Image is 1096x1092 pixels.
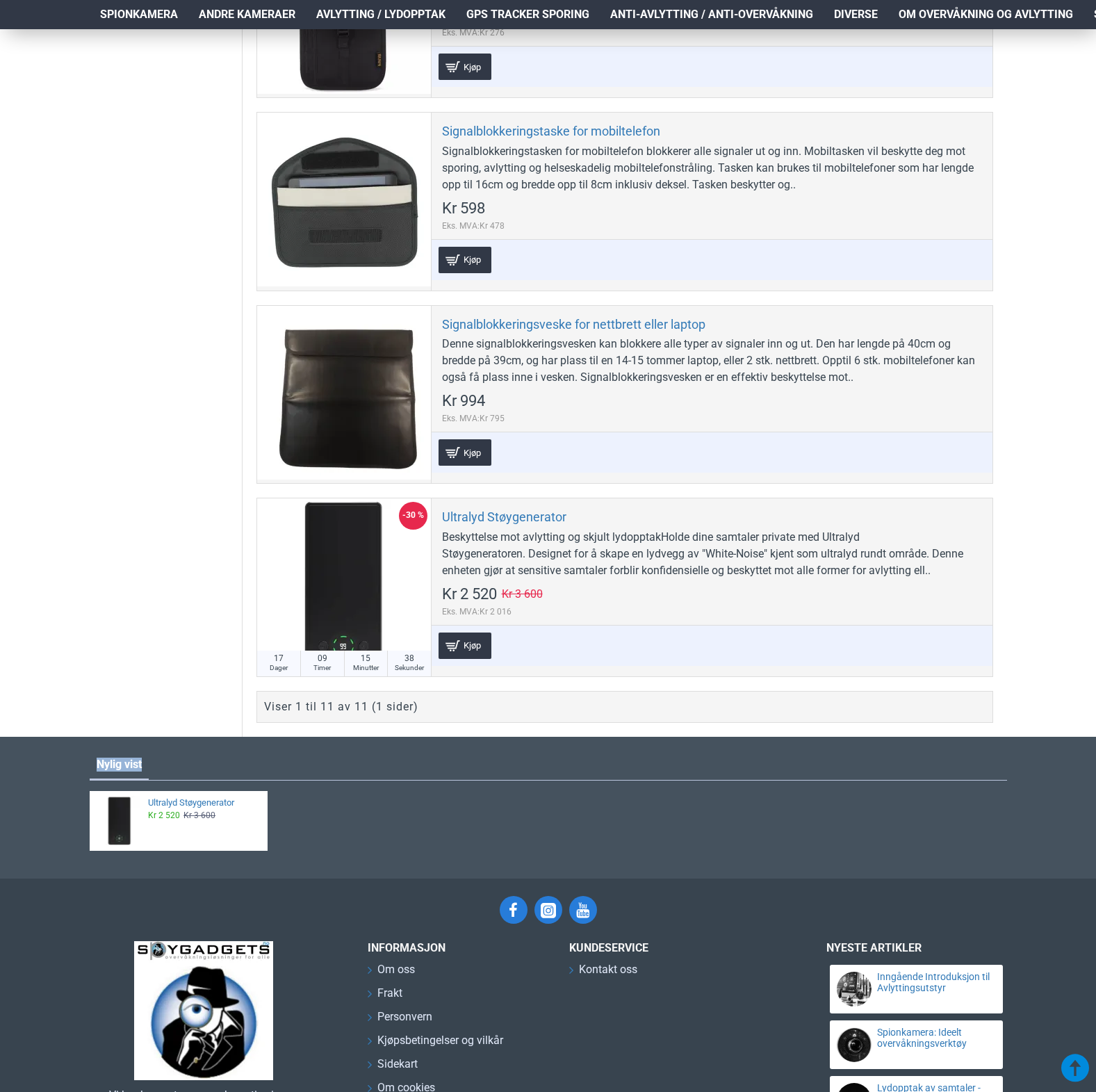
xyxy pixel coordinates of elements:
[460,641,484,650] span: Kjøp
[95,796,145,847] img: Ultralyd Støygenerator
[834,6,878,23] span: Diverse
[826,941,1007,954] h3: Nyeste artikler
[442,201,485,216] span: Kr 598
[502,589,543,600] span: Kr 3 600
[877,972,991,993] a: Inngående Introduksjon til Avlyttingsutstyr
[460,255,484,264] span: Kjøp
[148,797,259,809] a: Ultralyd Støygenerator
[877,1027,991,1049] a: Spionkamera: Ideelt overvåkningsverktøy
[183,810,215,821] span: Kr 3 600
[442,412,505,425] span: Eks. MVA:Kr 795
[134,941,273,1080] img: SpyGadgets.no
[377,985,402,1002] span: Frakt
[368,941,548,954] h3: INFORMASJON
[460,448,484,457] span: Kjøp
[442,529,982,579] div: Beskyttelse mot avlytting og skjult lydopptakHolde dine samtaler private med Ultralyd Støygenerat...
[569,941,778,954] h3: Kundeservice
[257,498,431,672] a: Ultralyd Støygenerator Ultralyd Støygenerator
[466,6,589,23] span: GPS Tracker Sporing
[442,123,660,139] a: Signalblokkeringstaske for mobiltelefon
[899,6,1073,23] span: Om overvåkning og avlytting
[460,63,484,72] span: Kjøp
[442,393,485,409] span: Kr 994
[442,587,497,602] span: Kr 2 520
[377,1056,418,1073] span: Sidekart
[316,6,445,23] span: Avlytting / Lydopptak
[377,961,415,978] span: Om oss
[442,509,566,525] a: Ultralyd Støygenerator
[199,6,295,23] span: Andre kameraer
[377,1009,432,1025] span: Personvern
[148,810,180,821] span: Kr 2 520
[264,699,418,715] div: Viser 1 til 11 av 11 (1 sider)
[579,961,637,978] span: Kontakt oss
[368,1009,432,1032] a: Personvern
[442,316,705,332] a: Signalblokkeringsveske for nettbrett eller laptop
[368,985,402,1009] a: Frakt
[368,1056,418,1079] a: Sidekart
[442,605,543,618] span: Eks. MVA:Kr 2 016
[257,113,431,286] a: Signalblokkeringstaske for mobiltelefon Signalblokkeringstaske for mobiltelefon
[90,751,149,779] a: Nylig vist
[569,961,637,985] a: Kontakt oss
[442,336,982,386] div: Denne signalblokkeringsvesken kan blokkere alle typer av signaler inn og ut. Den har lengde på 40...
[100,6,178,23] span: Spionkamera
[442,143,982,193] div: Signalblokkeringstasken for mobiltelefon blokkerer alle signaler ut og inn. Mobiltasken vil besky...
[442,220,505,232] span: Eks. MVA:Kr 478
[257,306,431,480] a: Signalblokkeringsveske for nettbrett eller laptop Signalblokkeringsveske for nettbrett eller laptop
[377,1032,503,1049] span: Kjøpsbetingelser og vilkår
[368,1032,503,1056] a: Kjøpsbetingelser og vilkår
[610,6,813,23] span: Anti-avlytting / Anti-overvåkning
[368,961,415,985] a: Om oss
[442,26,505,39] span: Eks. MVA:Kr 276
